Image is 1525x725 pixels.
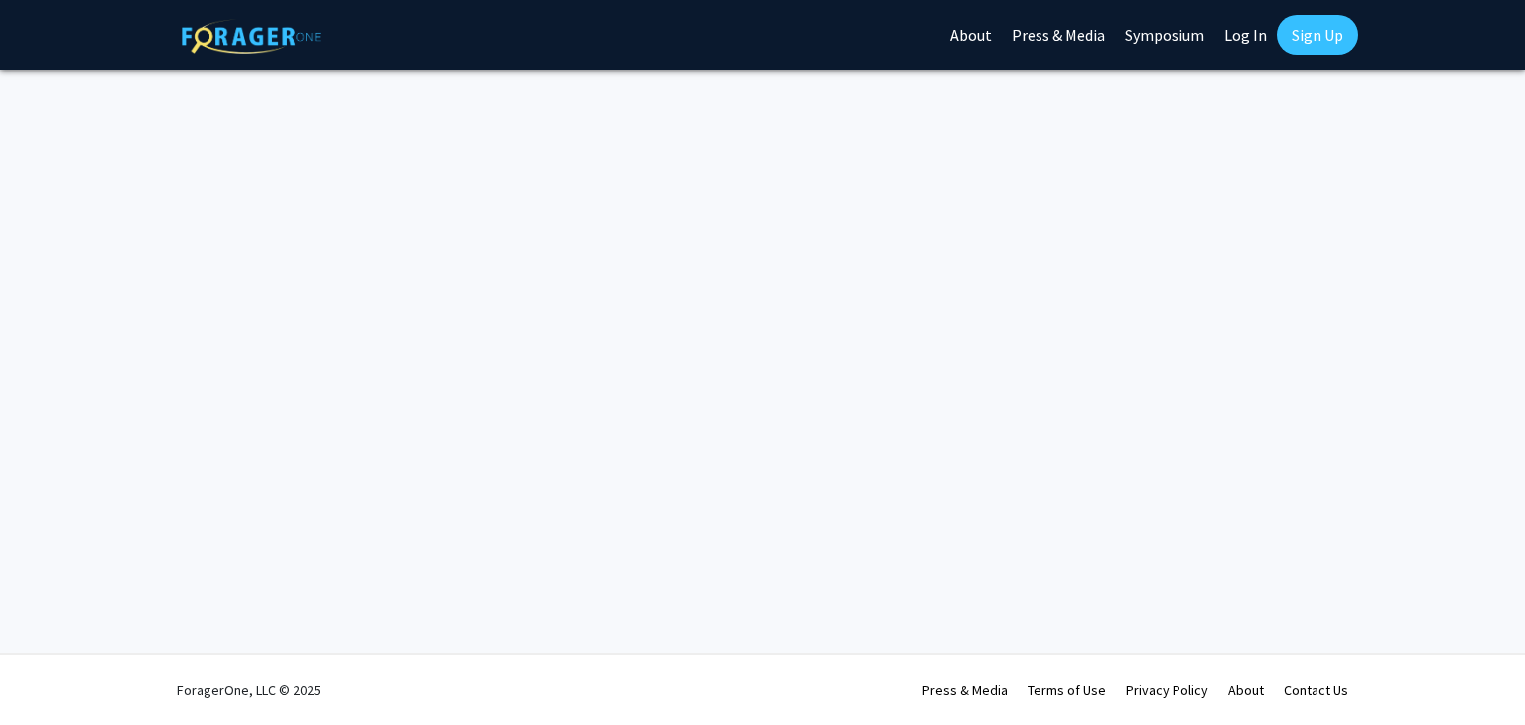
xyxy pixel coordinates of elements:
[1284,681,1348,699] a: Contact Us
[1277,15,1358,55] a: Sign Up
[1126,681,1208,699] a: Privacy Policy
[182,19,321,54] img: ForagerOne Logo
[1228,681,1264,699] a: About
[1028,681,1106,699] a: Terms of Use
[922,681,1008,699] a: Press & Media
[177,655,321,725] div: ForagerOne, LLC © 2025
